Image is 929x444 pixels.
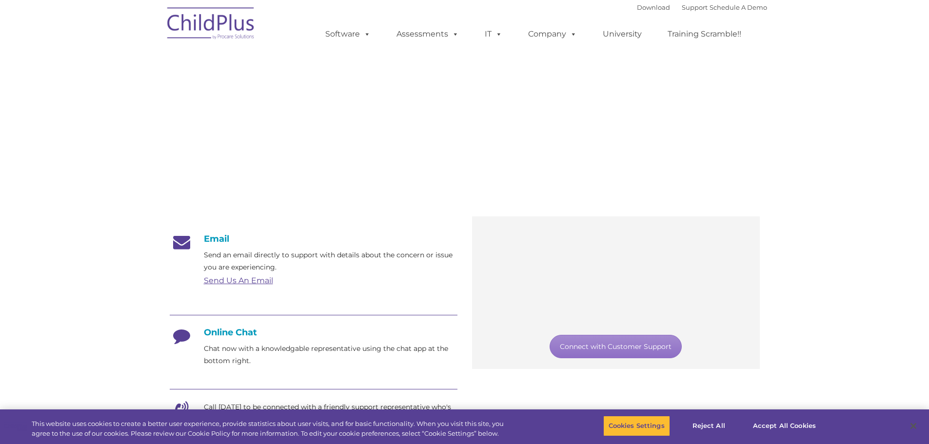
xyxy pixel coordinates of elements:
font: | [637,3,767,11]
p: Chat now with a knowledgable representative using the chat app at the bottom right. [204,343,457,367]
img: ChildPlus by Procare Solutions [162,0,260,49]
h4: Online Chat [170,327,457,338]
p: Call [DATE] to be connected with a friendly support representative who's eager to help. [204,401,457,425]
a: Assessments [387,24,469,44]
h4: Email [170,233,457,244]
a: Training Scramble!! [658,24,751,44]
a: Company [518,24,587,44]
div: This website uses cookies to create a better user experience, provide statistics about user visit... [32,419,511,438]
button: Reject All [678,416,739,436]
a: Download [637,3,670,11]
button: Accept All Cookies [748,416,821,436]
button: Cookies Settings [603,416,670,436]
a: Connect with Customer Support [550,335,682,358]
button: Close [903,415,924,437]
a: Software [316,24,380,44]
a: IT [475,24,512,44]
a: University [593,24,652,44]
p: Send an email directly to support with details about the concern or issue you are experiencing. [204,249,457,273]
a: Support [682,3,708,11]
a: Send Us An Email [204,276,273,285]
a: Schedule A Demo [710,3,767,11]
